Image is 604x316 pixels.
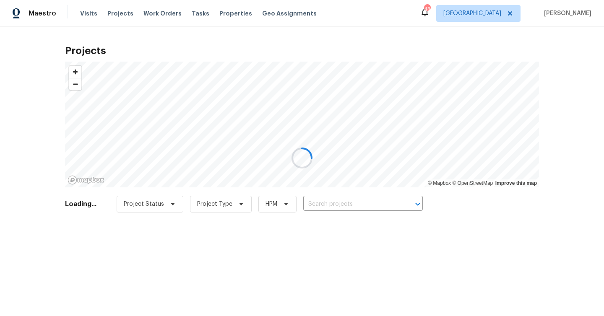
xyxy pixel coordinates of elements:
div: 43 [424,5,430,13]
button: Zoom in [69,66,81,78]
a: Improve this map [495,180,537,186]
button: Zoom out [69,78,81,90]
a: OpenStreetMap [452,180,493,186]
a: Mapbox [428,180,451,186]
a: Mapbox homepage [68,175,104,185]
